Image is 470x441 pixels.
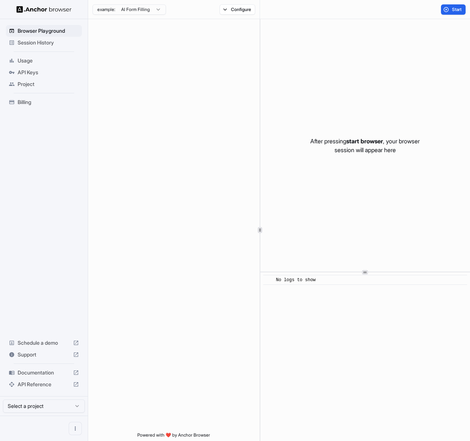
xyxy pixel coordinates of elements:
span: example: [97,7,115,12]
span: Session History [18,39,79,46]
span: start browser [346,137,383,145]
div: Support [6,349,82,361]
div: Billing [6,96,82,108]
span: Usage [18,57,79,64]
p: After pressing , your browser session will appear here [310,137,420,154]
div: Browser Playground [6,25,82,37]
span: Project [18,80,79,88]
button: Open menu [69,422,82,435]
span: Powered with ❤️ by Anchor Browser [137,432,210,441]
span: Documentation [18,369,70,376]
div: Schedule a demo [6,337,82,349]
span: Start [452,7,462,12]
span: Billing [18,98,79,106]
div: Project [6,78,82,90]
span: Browser Playground [18,27,79,35]
span: Support [18,351,70,358]
span: ​ [267,276,271,284]
div: Usage [6,55,82,67]
div: Documentation [6,367,82,379]
span: API Reference [18,381,70,388]
div: API Keys [6,67,82,78]
button: Configure [220,4,255,15]
div: Session History [6,37,82,49]
img: Anchor Logo [17,6,72,13]
span: API Keys [18,69,79,76]
div: API Reference [6,379,82,390]
span: No logs to show [276,277,316,283]
span: Schedule a demo [18,339,70,347]
button: Start [441,4,466,15]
